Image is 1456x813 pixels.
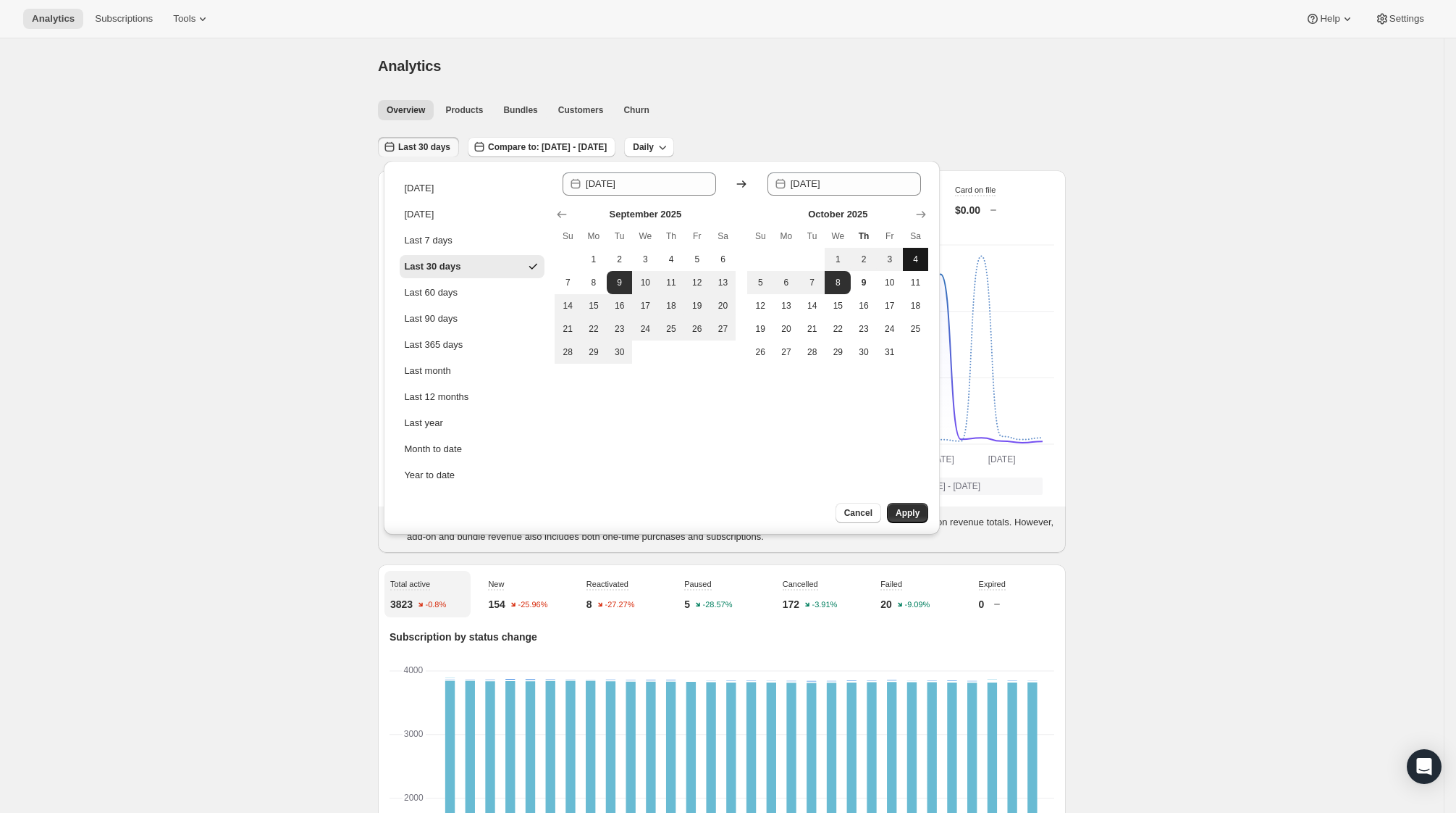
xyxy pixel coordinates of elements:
[626,680,635,681] rect: New-1 5
[555,341,581,364] button: Sunday September 28 2025
[666,671,676,672] rect: Expired-6 0
[979,580,1006,588] span: Expired
[560,277,575,288] span: 7
[896,507,920,519] span: Apply
[825,248,851,271] button: Wednesday October 1 2025
[825,294,851,317] button: Wednesday October 15 2025
[753,346,767,358] span: 26
[400,307,544,330] button: Last 90 days
[623,104,649,116] span: Churn
[378,137,459,157] button: Last 30 days
[903,294,929,317] button: Saturday October 18 2025
[664,277,678,288] span: 11
[909,277,923,288] span: 11
[805,277,820,288] span: 7
[844,507,872,519] span: Cancel
[586,597,592,612] p: 8
[690,230,704,242] span: Fr
[658,248,684,271] button: Thursday September 4 2025
[613,277,627,288] span: 9
[779,323,794,335] span: 20
[779,300,794,312] span: 13
[703,601,733,609] text: -28.57%
[581,294,607,317] button: Monday September 15 2025
[32,13,75,25] span: Analytics
[526,679,535,681] rect: New-1 9
[883,300,897,312] span: 17
[560,230,575,242] span: Su
[880,580,902,588] span: Failed
[605,601,634,609] text: -27.27%
[887,671,896,672] rect: Expired-6 0
[825,225,851,248] th: Wednesday
[466,679,475,680] rect: New-1 3
[445,677,455,679] rect: Reactivated-2 1
[658,294,684,317] button: Thursday September 18 2025
[830,300,845,312] span: 15
[485,671,495,672] rect: Expired-6 0
[664,230,678,242] span: Th
[867,671,876,672] rect: Expired-6 0
[805,230,820,242] span: Tu
[851,248,877,271] button: Thursday October 2 2025
[1320,13,1339,25] span: Help
[716,277,731,288] span: 13
[887,503,928,523] button: Apply
[851,317,877,341] button: Thursday October 23 2025
[684,271,710,294] button: Friday September 12 2025
[633,141,654,153] span: Daily
[710,294,736,317] button: Saturday September 20 2025
[1297,9,1363,29] button: Help
[607,317,633,341] button: Tuesday September 23 2025
[907,679,917,680] rect: Reactivated-2 1
[746,680,756,682] rect: New-1 4
[710,225,736,248] th: Saturday
[767,671,776,672] rect: Expired-6 0
[606,680,615,681] rect: New-1 3
[658,317,684,341] button: Thursday September 25 2025
[830,277,845,288] span: 8
[555,225,581,248] th: Sunday
[485,680,495,681] rect: New-1 4
[909,300,923,312] span: 18
[716,300,731,312] span: 20
[638,300,652,312] span: 17
[903,225,929,248] th: Saturday
[95,13,153,25] span: Subscriptions
[664,254,678,265] span: 4
[773,294,799,317] button: Monday October 13 2025
[726,680,736,683] rect: New-1 7
[503,104,537,116] span: Bundles
[747,225,773,248] th: Sunday
[918,480,980,492] span: [DATE] - [DATE]
[505,679,515,681] rect: New-1 11
[877,294,903,317] button: Friday October 17 2025
[967,671,977,672] rect: Expired-6 0
[400,359,544,383] button: Last month
[773,341,799,364] button: Monday October 27 2025
[851,341,877,364] button: Thursday October 30 2025
[851,225,877,248] th: Thursday
[607,248,633,271] button: Tuesday September 2 2025
[903,248,929,271] button: Saturday October 4 2025
[786,671,796,672] rect: Expired-6 0
[560,346,575,358] span: 28
[753,300,767,312] span: 12
[581,271,607,294] button: Monday September 8 2025
[830,254,845,265] span: 1
[586,277,601,288] span: 8
[400,464,544,487] button: Year to date
[786,680,796,681] rect: Reactivated-2 1
[836,503,881,523] button: Cancel
[404,207,434,222] div: [DATE]
[624,137,674,157] button: Daily
[825,341,851,364] button: Wednesday October 29 2025
[613,300,627,312] span: 16
[857,300,871,312] span: 16
[586,323,601,335] span: 22
[390,580,430,588] span: Total active
[632,294,658,317] button: Wednesday September 17 2025
[586,230,601,242] span: Mo
[613,346,627,358] span: 30
[400,281,544,304] button: Last 60 days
